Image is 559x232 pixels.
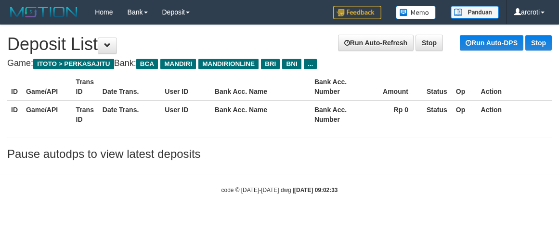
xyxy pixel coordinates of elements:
[7,35,552,54] h1: Deposit List
[460,35,523,51] a: Run Auto-DPS
[7,73,22,101] th: ID
[338,35,414,51] a: Run Auto-Refresh
[161,73,211,101] th: User ID
[22,101,72,128] th: Game/API
[7,148,552,160] h3: Pause autodps to view latest deposits
[22,73,72,101] th: Game/API
[72,101,99,128] th: Trans ID
[7,59,552,68] h4: Game: Bank:
[423,101,452,128] th: Status
[416,35,443,51] a: Stop
[333,6,381,19] img: Feedback.jpg
[261,59,280,69] span: BRI
[7,5,80,19] img: MOTION_logo.png
[211,101,311,128] th: Bank Acc. Name
[452,73,477,101] th: Op
[211,73,311,101] th: Bank Acc. Name
[99,73,161,101] th: Date Trans.
[423,73,452,101] th: Status
[282,59,301,69] span: BNI
[451,6,499,19] img: panduan.png
[311,101,373,128] th: Bank Acc. Number
[33,59,114,69] span: ITOTO > PERKASAJITU
[294,187,338,193] strong: [DATE] 09:02:33
[304,59,317,69] span: ...
[477,73,552,101] th: Action
[161,101,211,128] th: User ID
[373,101,423,128] th: Rp 0
[99,101,161,128] th: Date Trans.
[373,73,423,101] th: Amount
[7,101,22,128] th: ID
[221,187,338,193] small: code © [DATE]-[DATE] dwg |
[160,59,196,69] span: MANDIRI
[525,35,552,51] a: Stop
[136,59,158,69] span: BCA
[311,73,373,101] th: Bank Acc. Number
[198,59,259,69] span: MANDIRIONLINE
[396,6,436,19] img: Button%20Memo.svg
[477,101,552,128] th: Action
[452,101,477,128] th: Op
[72,73,99,101] th: Trans ID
